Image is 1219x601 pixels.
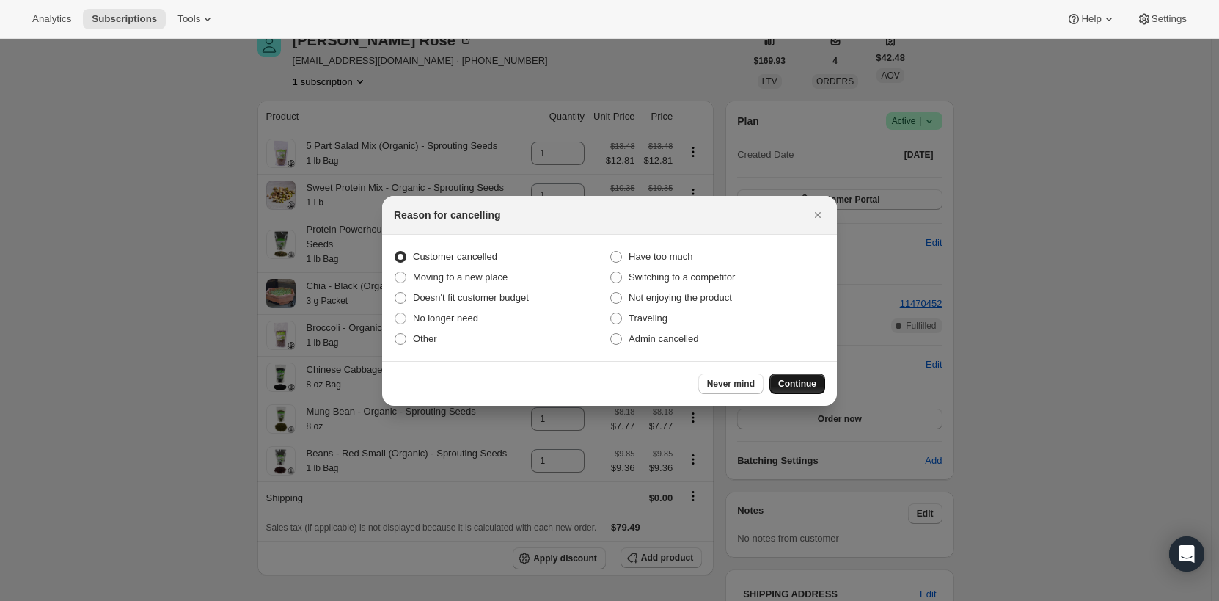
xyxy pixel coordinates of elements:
span: Analytics [32,13,71,25]
span: Other [413,333,437,344]
span: Tools [177,13,200,25]
span: Have too much [629,251,692,262]
span: Subscriptions [92,13,157,25]
h2: Reason for cancelling [394,208,500,222]
button: Help [1058,9,1124,29]
span: Not enjoying the product [629,292,732,303]
button: Subscriptions [83,9,166,29]
button: Tools [169,9,224,29]
span: Continue [778,378,816,390]
span: Customer cancelled [413,251,497,262]
span: Help [1081,13,1101,25]
button: Settings [1128,9,1196,29]
span: Doesn't fit customer budget [413,292,529,303]
button: Analytics [23,9,80,29]
span: Moving to a new place [413,272,508,283]
button: Close [808,205,828,225]
span: Settings [1152,13,1187,25]
div: Open Intercom Messenger [1169,536,1204,572]
span: Traveling [629,313,667,324]
span: No longer need [413,313,478,324]
span: Never mind [707,378,755,390]
span: Switching to a competitor [629,272,735,283]
span: Admin cancelled [629,333,698,344]
button: Continue [769,374,825,394]
button: Never mind [698,374,764,394]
